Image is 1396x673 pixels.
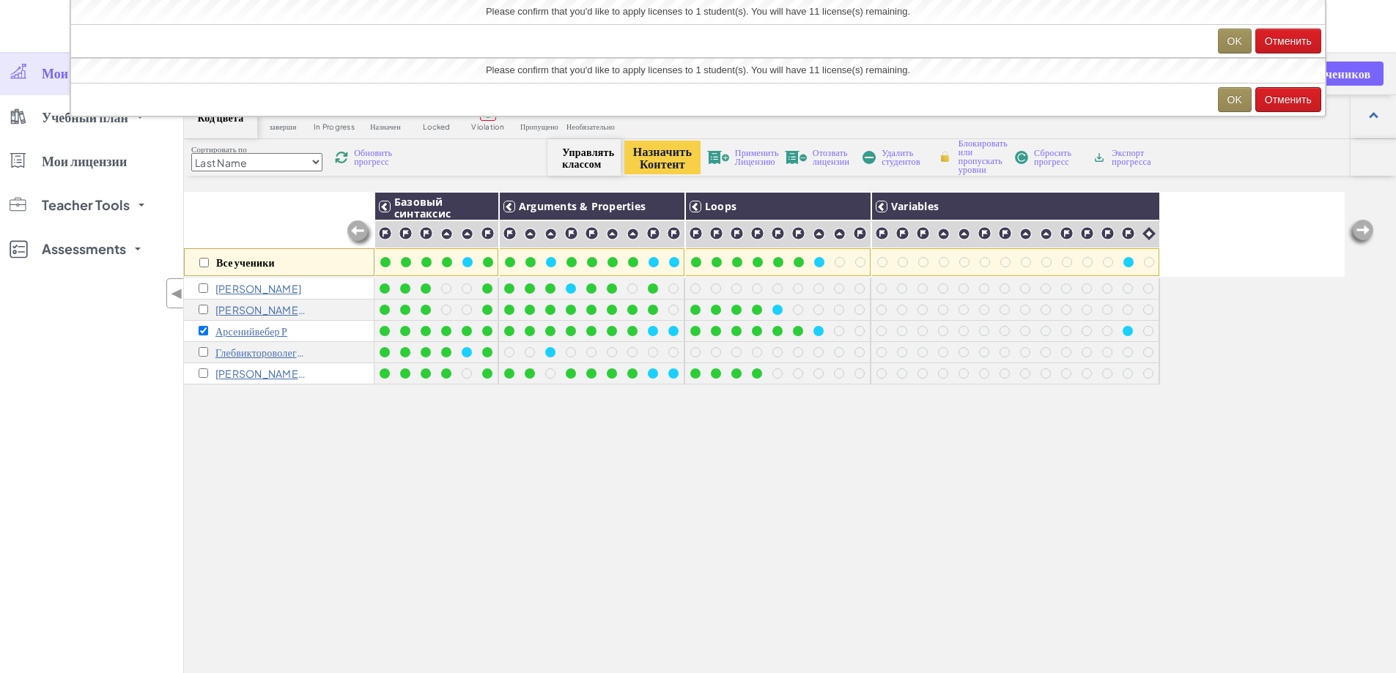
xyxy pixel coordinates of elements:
img: IconIntro.svg [1142,227,1156,240]
img: IconPracticeLevel.svg [627,228,639,240]
span: ◀ [171,283,183,304]
button: OK [1218,87,1252,112]
img: IconLicenseApply.svg [707,151,729,164]
span: Сбросить прогресс [1034,149,1079,166]
img: IconChallengeLevel.svg [771,226,785,240]
img: IconPracticeLevel.svg [461,228,473,240]
span: Код цвета [197,111,243,123]
img: IconChallengeLevel.svg [1080,226,1094,240]
span: Управлять классом [562,146,605,169]
img: IconChallengeLevel.svg [378,226,392,240]
span: Назначен [370,123,401,131]
img: IconChallengeLevel.svg [791,226,805,240]
button: OK [1218,29,1252,53]
img: IconChallengeLevel.svg [689,226,703,240]
img: IconChallengeLevel.svg [503,226,517,240]
img: IconArchive.svg [1093,151,1106,164]
img: IconPracticeLevel.svg [544,228,557,240]
img: IconPracticeLevel.svg [1040,228,1052,240]
button: Назначить Контент [624,141,701,174]
img: IconLicenseRevoke.svg [785,151,807,164]
span: Удалить студентов [882,149,924,166]
img: IconChallengeLevel.svg [730,226,744,240]
img: IconPracticeLevel.svg [606,228,618,240]
span: Отозвать лицензии [813,149,849,166]
p: Все ученики [216,256,275,268]
img: IconPracticeLevel.svg [833,228,846,240]
img: IconChallengeLevel.svg [646,226,660,240]
span: Violation [471,123,504,131]
img: IconChallengeLevel.svg [916,226,930,240]
span: Применить Лицензию [735,149,779,166]
span: Teacher Tools [42,198,130,212]
span: Необязательно [566,123,615,131]
img: IconChallengeLevel.svg [399,226,413,240]
p: Глебвиктороволегович Ч [215,346,307,358]
span: Добавить учеников [1265,67,1371,80]
span: Arguments & Properties [519,199,646,213]
img: IconChallengeLevel.svg [1121,226,1135,240]
p: Алан В [215,283,301,294]
img: IconChallengeLevel.svg [750,226,764,240]
span: заверши [269,123,296,131]
img: IconChallengeLevel.svg [585,226,599,240]
img: IconChallengeLevel.svg [481,226,495,240]
img: IconPracticeLevel.svg [937,228,950,240]
img: IconReset.svg [1015,151,1028,164]
p: Егор Сорокин Н [215,304,307,316]
img: IconChallengeLevel.svg [895,226,909,240]
span: In Progress [314,123,355,131]
span: Assessments [42,242,126,256]
span: Обновить прогресс [354,149,399,166]
img: IconChallengeLevel.svg [667,226,681,240]
img: IconChallengeLevel.svg [853,226,867,240]
span: Locked [423,123,450,131]
span: Loops [705,199,736,213]
span: Please confirm that you'd like to apply licenses to 1 student(s). You will have 11 license(s) rem... [486,64,910,75]
img: IconChallengeLevel.svg [1060,226,1074,240]
img: Arrow_Left_Inactive.png [345,219,374,248]
img: IconChallengeLevel.svg [875,226,889,240]
img: IconPracticeLevel.svg [958,228,970,240]
button: Отменить [1255,29,1321,53]
p: Горбов Илья Владиславович534545656564 H [215,368,307,379]
button: Отменить [1255,87,1321,112]
img: IconChallengeLevel.svg [998,226,1012,240]
img: IconPracticeLevel.svg [524,228,536,240]
img: IconRemoveStudents.svg [863,151,876,164]
span: Базовый синтаксис [394,195,451,220]
img: IconChallengeLevel.svg [564,226,578,240]
span: Учебный план [42,111,128,124]
span: Variables [891,199,939,213]
span: Мои лицензии [42,155,127,168]
img: Arrow_Left_Inactive.png [1346,218,1375,248]
img: IconChallengeLevel.svg [419,226,433,240]
span: Мои классы [42,67,114,80]
img: IconChallengeLevel.svg [978,226,991,240]
label: Сортировать по [191,144,322,155]
p: Арсенийвебер Р [215,325,287,337]
span: Пропущено [520,123,558,131]
img: IconPracticeLevel.svg [813,228,825,240]
span: Блокировать или пропускать уровни [959,139,1008,174]
img: IconPracticeLevel.svg [1019,228,1032,240]
img: IconChallengeLevel.svg [1101,226,1115,240]
span: Экспорт прогресса [1112,149,1157,166]
img: IconPracticeLevel.svg [440,228,453,240]
img: IconChallengeLevel.svg [709,226,723,240]
span: Please confirm that you'd like to apply licenses to 1 student(s). You will have 11 license(s) rem... [486,6,910,17]
img: IconLock.svg [937,150,953,163]
img: IconReload.svg [335,151,348,164]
